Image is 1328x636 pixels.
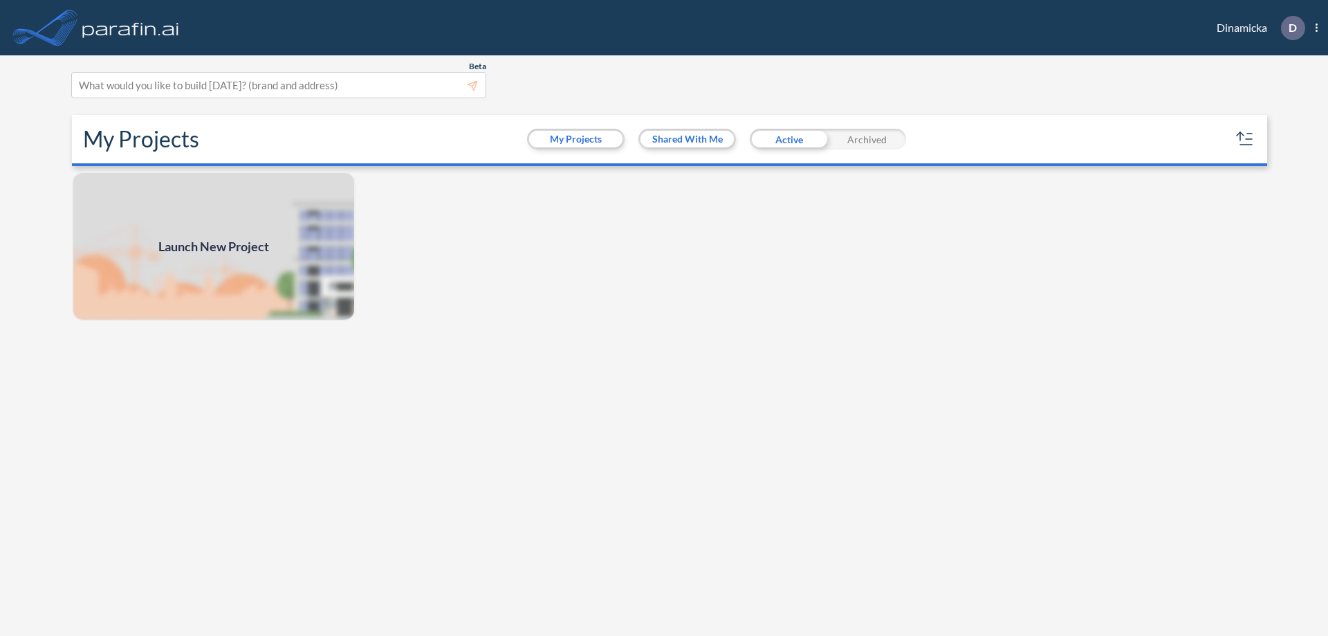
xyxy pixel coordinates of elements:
[1289,21,1297,34] p: D
[469,61,486,72] span: Beta
[1196,16,1318,40] div: Dinamicka
[80,14,182,42] img: logo
[72,172,356,321] img: add
[640,131,734,147] button: Shared With Me
[83,126,199,152] h2: My Projects
[72,172,356,321] a: Launch New Project
[750,129,828,149] div: Active
[828,129,906,149] div: Archived
[1234,128,1256,150] button: sort
[529,131,622,147] button: My Projects
[158,237,269,256] span: Launch New Project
